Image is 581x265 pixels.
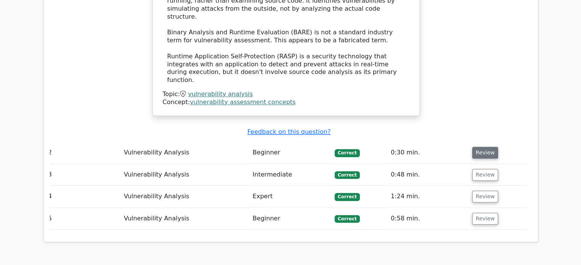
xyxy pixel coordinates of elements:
a: vulnerability analysis [188,90,253,98]
td: Expert [249,186,332,207]
td: Vulnerability Analysis [121,164,249,186]
td: Vulnerability Analysis [121,142,249,164]
td: 0:48 min. [388,164,469,186]
td: 0:30 min. [388,142,469,164]
button: Review [472,147,498,159]
a: Feedback on this question? [247,128,330,135]
td: Vulnerability Analysis [121,186,249,207]
td: Vulnerability Analysis [121,208,249,230]
a: vulnerability assessment concepts [190,98,296,106]
td: 3 [45,164,121,186]
td: Beginner [249,142,332,164]
span: Correct [335,171,359,179]
div: Concept: [163,98,409,106]
button: Review [472,169,498,181]
span: Correct [335,193,359,201]
td: 1:24 min. [388,186,469,207]
td: 2 [45,142,121,164]
button: Review [472,191,498,202]
button: Review [472,213,498,225]
td: 5 [45,208,121,230]
span: Correct [335,215,359,223]
td: 0:58 min. [388,208,469,230]
span: Correct [335,149,359,157]
div: Topic: [163,90,409,98]
td: Beginner [249,208,332,230]
td: Intermediate [249,164,332,186]
td: 4 [45,186,121,207]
